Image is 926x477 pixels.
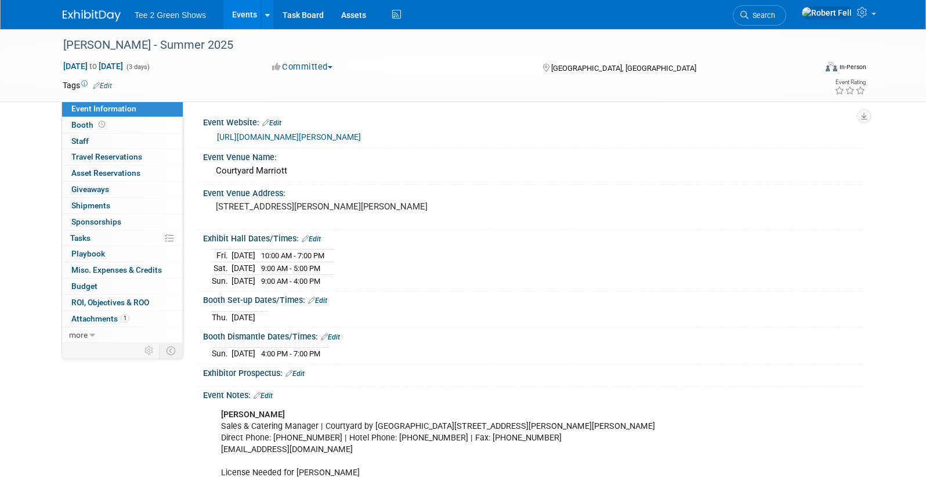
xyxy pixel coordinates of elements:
b: [PERSON_NAME] [221,410,285,420]
span: 1 [121,314,129,323]
a: Misc. Expenses & Credits [62,262,183,278]
a: Shipments [62,198,183,214]
div: Exhibitor Prospectus: [203,364,863,380]
div: In-Person [839,63,866,71]
a: Edit [262,119,281,127]
span: Travel Reservations [71,152,142,161]
div: [PERSON_NAME] - Summer 2025 [59,35,798,56]
td: [DATE] [231,250,255,262]
a: Edit [321,333,340,341]
td: Personalize Event Tab Strip [139,343,160,358]
td: [DATE] [231,348,255,360]
span: Budget [71,281,97,291]
span: Booth not reserved yet [96,120,107,129]
span: 4:00 PM - 7:00 PM [261,349,320,358]
div: Courtyard Marriott [212,162,855,180]
div: Event Format [747,60,866,78]
a: Staff [62,133,183,149]
div: Event Rating [834,79,866,85]
div: Booth Dismantle Dates/Times: [203,328,863,343]
span: Misc. Expenses & Credits [71,265,162,274]
button: Committed [268,61,337,73]
img: ExhibitDay [63,10,121,21]
div: Event Website: [203,114,863,129]
img: Format-Inperson.png [826,62,837,71]
a: Booth [62,117,183,133]
div: Exhibit Hall Dates/Times: [203,230,863,245]
td: Sat. [212,262,231,275]
span: 9:00 AM - 4:00 PM [261,277,320,286]
a: Edit [254,392,273,400]
td: [DATE] [231,311,255,323]
span: ROI, Objectives & ROO [71,298,149,307]
a: Budget [62,279,183,294]
span: 10:00 AM - 7:00 PM [261,251,324,260]
a: Edit [308,297,327,305]
div: Booth Set-up Dates/Times: [203,291,863,306]
span: Search [748,11,775,20]
a: Search [733,5,786,26]
div: Event Venue Address: [203,185,863,199]
span: [DATE] [DATE] [63,61,124,71]
a: Event Information [62,101,183,117]
span: Asset Reservations [71,168,140,178]
td: [DATE] [231,262,255,275]
a: [URL][DOMAIN_NAME][PERSON_NAME] [217,132,361,142]
span: Attachments [71,314,129,323]
span: Tasks [70,233,91,243]
span: Staff [71,136,89,146]
span: Giveaways [71,185,109,194]
img: Robert Fell [801,6,852,19]
div: Event Venue Name: [203,149,863,163]
a: Asset Reservations [62,165,183,181]
a: Edit [285,370,305,378]
td: [DATE] [231,274,255,287]
span: (3 days) [125,63,150,71]
a: Giveaways [62,182,183,197]
a: Playbook [62,246,183,262]
span: Sponsorships [71,217,121,226]
pre: [STREET_ADDRESS][PERSON_NAME][PERSON_NAME] [216,201,465,212]
td: Thu. [212,311,231,323]
td: Tags [63,79,112,91]
span: more [69,330,88,339]
a: Travel Reservations [62,149,183,165]
span: to [88,62,99,71]
span: [GEOGRAPHIC_DATA], [GEOGRAPHIC_DATA] [551,64,696,73]
a: more [62,327,183,343]
span: Event Information [71,104,136,113]
span: Tee 2 Green Shows [135,10,206,20]
span: Booth [71,120,107,129]
span: 9:00 AM - 5:00 PM [261,264,320,273]
span: Playbook [71,249,105,258]
span: Shipments [71,201,110,210]
a: Attachments1 [62,311,183,327]
div: Event Notes: [203,386,863,402]
td: Fri. [212,250,231,262]
a: Sponsorships [62,214,183,230]
a: Tasks [62,230,183,246]
td: Sun. [212,274,231,287]
a: Edit [93,82,112,90]
td: Sun. [212,348,231,360]
td: Toggle Event Tabs [160,343,183,358]
a: ROI, Objectives & ROO [62,295,183,310]
a: Edit [302,235,321,243]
